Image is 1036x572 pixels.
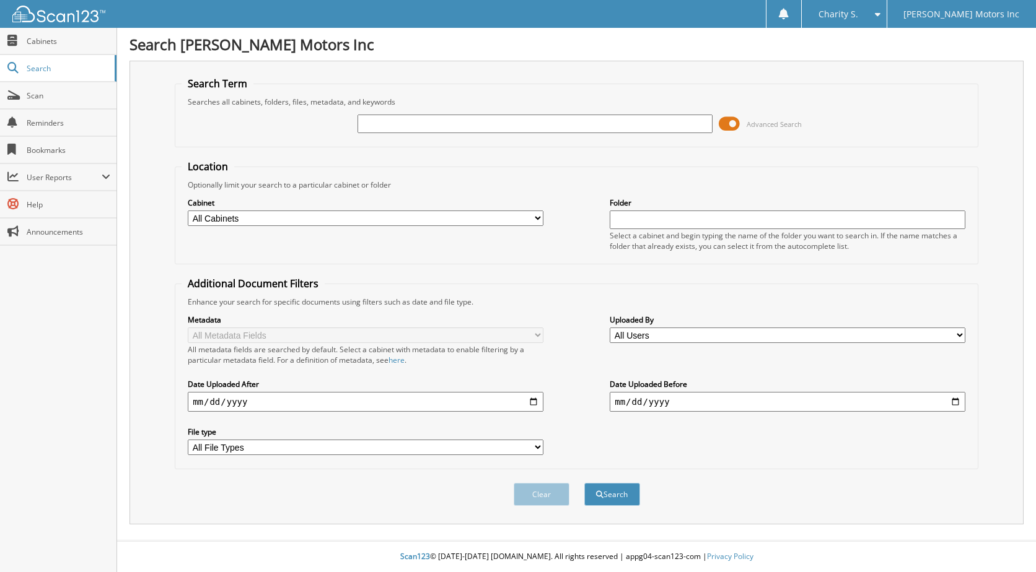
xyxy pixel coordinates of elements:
h1: Search [PERSON_NAME] Motors Inc [129,34,1024,54]
div: Enhance your search for specific documents using filters such as date and file type. [182,297,972,307]
span: Help [27,199,110,210]
a: Privacy Policy [707,551,753,561]
label: Date Uploaded Before [610,379,965,389]
div: All metadata fields are searched by default. Select a cabinet with metadata to enable filtering b... [188,344,543,365]
a: here [388,355,405,365]
div: Searches all cabinets, folders, files, metadata, and keywords [182,97,972,107]
label: Folder [610,197,965,208]
span: Bookmarks [27,145,110,155]
label: Date Uploaded After [188,379,543,389]
span: Advanced Search [747,119,802,129]
button: Search [584,483,640,506]
label: File type [188,427,543,437]
img: scan123-logo-white.svg [12,6,105,22]
span: Scan123 [400,551,430,561]
span: Reminders [27,118,110,128]
span: [PERSON_NAME] Motors Inc [903,11,1019,18]
span: Scan [27,90,110,101]
span: Announcements [27,227,110,237]
iframe: Chat Widget [974,513,1036,572]
input: start [188,392,543,412]
span: User Reports [27,172,102,183]
span: Search [27,63,108,74]
label: Cabinet [188,197,543,208]
input: end [610,392,965,412]
div: © [DATE]-[DATE] [DOMAIN_NAME]. All rights reserved | appg04-scan123-com | [117,542,1036,572]
div: Select a cabinet and begin typing the name of the folder you want to search in. If the name match... [610,230,965,251]
legend: Search Term [182,77,253,90]
legend: Additional Document Filters [182,277,325,290]
label: Metadata [188,314,543,325]
legend: Location [182,160,234,173]
div: Optionally limit your search to a particular cabinet or folder [182,180,972,190]
label: Uploaded By [610,314,965,325]
span: Charity S. [819,11,858,18]
span: Cabinets [27,36,110,46]
button: Clear [514,483,569,506]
